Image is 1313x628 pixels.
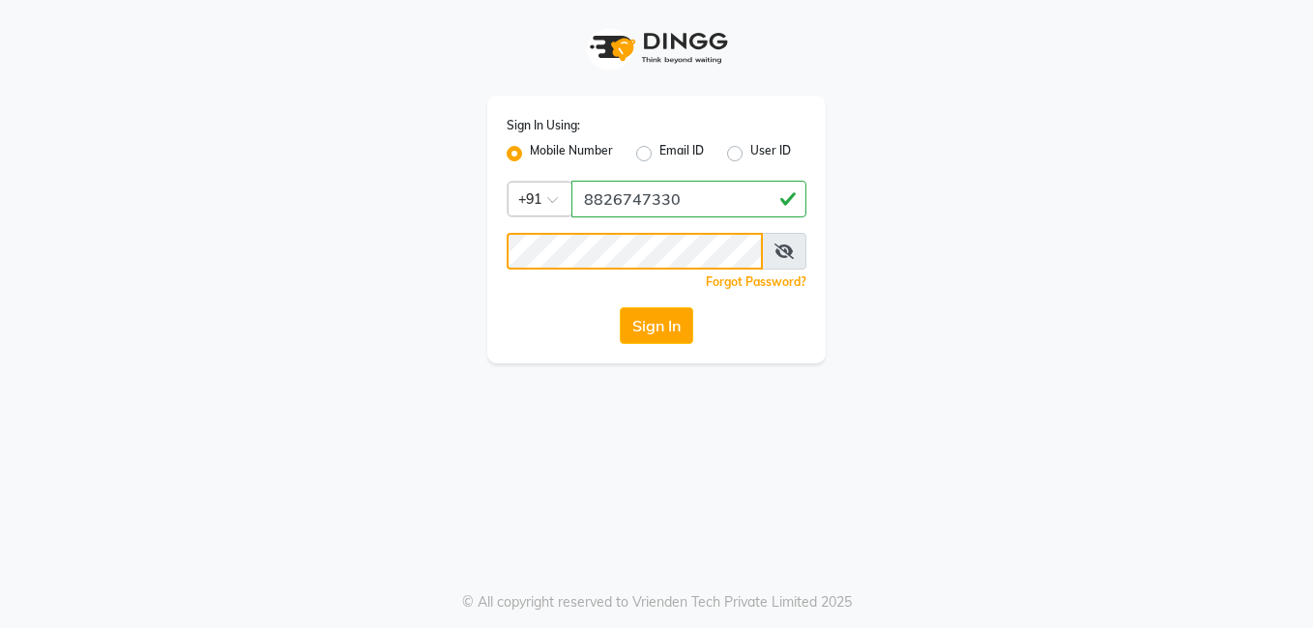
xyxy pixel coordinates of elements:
label: Email ID [659,142,704,165]
input: Username [507,233,763,270]
a: Forgot Password? [706,274,806,289]
input: Username [571,181,806,217]
button: Sign In [620,307,693,344]
label: Sign In Using: [507,117,580,134]
label: Mobile Number [530,142,613,165]
label: User ID [750,142,791,165]
img: logo1.svg [579,19,734,76]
